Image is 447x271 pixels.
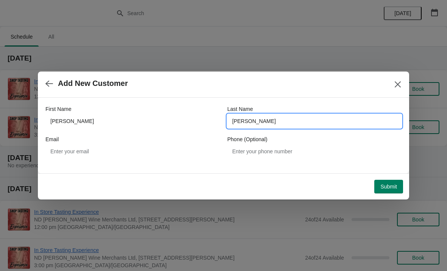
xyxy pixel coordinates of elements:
h2: Add New Customer [58,79,128,88]
input: Enter your phone number [227,145,402,158]
label: Email [45,135,59,143]
input: Smith [227,114,402,128]
button: Submit [374,180,403,193]
label: First Name [45,105,71,113]
input: John [45,114,220,128]
label: Last Name [227,105,253,113]
button: Close [391,78,405,91]
label: Phone (Optional) [227,135,267,143]
input: Enter your email [45,145,220,158]
span: Submit [380,184,397,190]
